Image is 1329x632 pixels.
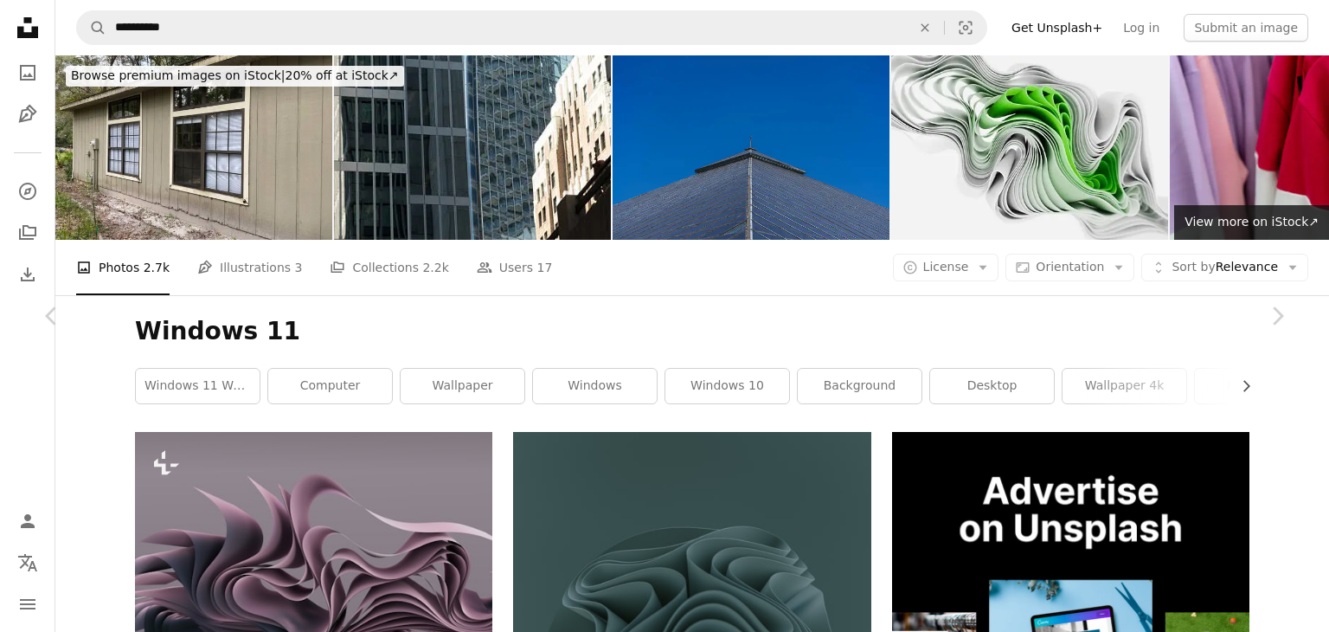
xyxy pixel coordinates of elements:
[136,369,260,403] a: windows 11 wallpaper
[1185,215,1319,229] span: View more on iStock ↗
[665,369,789,403] a: windows 10
[613,55,889,240] img: Symmetrical glass windows of a building
[295,258,303,277] span: 3
[10,587,45,622] button: Menu
[76,10,987,45] form: Find visuals sitewide
[330,240,448,295] a: Collections 2.2k
[10,97,45,132] a: Illustrations
[906,11,944,44] button: Clear
[1036,260,1104,274] span: Orientation
[930,369,1054,403] a: desktop
[798,369,921,403] a: background
[71,68,399,82] span: 20% off at iStock ↗
[1001,14,1113,42] a: Get Unsplash+
[135,316,1249,347] h1: Windows 11
[10,55,45,90] a: Photos
[401,369,524,403] a: wallpaper
[1172,260,1215,274] span: Sort by
[1184,14,1308,42] button: Submit an image
[10,504,45,538] a: Log in / Sign up
[1172,259,1278,276] span: Relevance
[1174,205,1329,240] a: View more on iStock↗
[10,545,45,580] button: Language
[513,543,870,558] a: a computer generated image of an abstract design
[893,254,999,281] button: License
[55,55,332,240] img: View down side of 1980's wood frame home, with inefficient windows, rotting T1-11 siding and ceda...
[945,11,986,44] button: Visual search
[268,369,392,403] a: computer
[197,240,302,295] a: Illustrations 3
[1141,254,1308,281] button: Sort byRelevance
[1005,254,1134,281] button: Orientation
[923,260,969,274] span: License
[55,55,414,97] a: Browse premium images on iStock|20% off at iStock↗
[1195,369,1319,403] a: electronic
[77,11,106,44] button: Search Unsplash
[10,174,45,209] a: Explore
[1225,233,1329,399] a: Next
[422,258,448,277] span: 2.2k
[334,55,611,240] img: A close-up shot of modern glass skyscrapers, showcasing the architectural details and reflections...
[1063,369,1186,403] a: wallpaper 4k
[533,369,657,403] a: windows
[1113,14,1170,42] a: Log in
[891,55,1168,240] img: A green and white abstract image with a lot of white cloth stripes. Trendy modern image in Window...
[135,525,492,540] a: a computer generated image of an abstract design
[477,240,553,295] a: Users 17
[71,68,285,82] span: Browse premium images on iStock |
[10,216,45,250] a: Collections
[537,258,553,277] span: 17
